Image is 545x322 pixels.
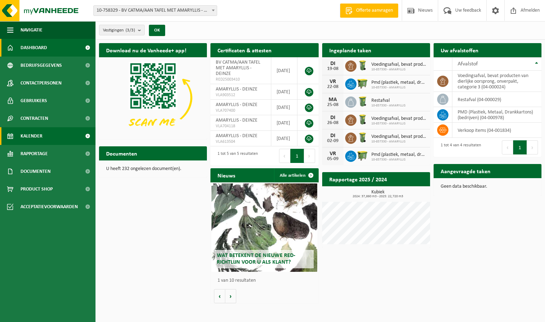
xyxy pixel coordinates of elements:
span: RED25003410 [216,77,265,82]
span: Documenten [21,163,51,180]
span: Dashboard [21,39,47,57]
div: VR [326,151,340,157]
img: WB-0240-HPE-GN-50 [356,95,369,107]
td: [DATE] [271,84,298,100]
a: Offerte aanvragen [340,4,398,18]
div: 02-09 [326,139,340,144]
span: Acceptatievoorwaarden [21,198,78,216]
span: 10-857330 - AMARYLLIS [371,104,406,108]
div: DI [326,61,340,66]
span: Contracten [21,110,48,127]
div: DI [326,133,340,139]
td: PMD (Plastiek, Metaal, Drankkartons) (bedrijven) (04-000978) [452,107,541,123]
img: WB-0140-HPE-GN-50 [356,59,369,71]
td: [DATE] [271,115,298,131]
count: (3/3) [126,28,135,33]
td: verkoop items (04-001834) [452,123,541,138]
span: 10-857330 - AMARYLLIS [371,86,427,90]
span: Bedrijfsgegevens [21,57,62,74]
h2: Download nu de Vanheede+ app! [99,43,193,57]
td: restafval (04-000029) [452,92,541,107]
div: MA [326,97,340,103]
span: Offerte aanvragen [354,7,395,14]
div: 19-08 [326,66,340,71]
button: Previous [279,149,290,163]
p: U heeft 232 ongelezen document(en). [106,166,200,171]
button: Next [304,149,315,163]
span: Pmd (plastiek, metaal, drankkartons) (bedrijven) [371,80,427,86]
span: AMARYLLIS - DEINZE [216,102,257,107]
h3: Kubiek [326,190,430,198]
span: VLA903512 [216,92,265,98]
a: Bekijk rapportage [377,186,429,200]
td: [DATE] [271,57,298,84]
span: Rapportage [21,145,48,163]
span: AMARYLLIS - DEINZE [216,118,257,123]
button: 1 [513,140,527,154]
img: WB-1100-HPE-GN-50 [356,150,369,162]
button: OK [149,25,165,36]
h2: Nieuws [210,168,242,182]
a: Alle artikelen [274,168,318,182]
span: BV CATMA/AAN TAFEL MET AMARYLLIS - DEINZE [216,60,260,76]
span: Wat betekent de nieuwe RED-richtlijn voor u als klant? [217,253,295,265]
button: Vestigingen(3/3) [99,25,145,35]
span: 10-758329 - BV CATMA/AAN TAFEL MET AMARYLLIS - DEINZE [94,6,217,16]
td: [DATE] [271,131,298,146]
span: 10-857330 - AMARYLLIS [371,122,427,126]
span: Gebruikers [21,92,47,110]
span: Kalender [21,127,42,145]
h2: Rapportage 2025 / 2024 [322,172,394,186]
span: VLA704118 [216,123,265,129]
span: Vestigingen [103,25,135,36]
h2: Aangevraagde taken [434,164,498,178]
span: Voedingsafval, bevat producten van dierlijke oorsprong, onverpakt, categorie 3 [371,116,427,122]
h2: Certificaten & attesten [210,43,279,57]
img: WB-0140-HPE-GN-50 [356,113,369,125]
button: Volgende [225,289,236,303]
p: 1 van 10 resultaten [218,278,315,283]
button: Next [527,140,538,154]
span: Voedingsafval, bevat producten van dierlijke oorsprong, onverpakt, categorie 3 [371,134,427,140]
span: 10-758329 - BV CATMA/AAN TAFEL MET AMARYLLIS - DEINZE [93,5,217,16]
span: Voedingsafval, bevat producten van dierlijke oorsprong, onverpakt, categorie 3 [371,62,427,68]
span: AMARYLLIS - DEINZE [216,133,257,139]
span: 10-857330 - AMARYLLIS [371,140,427,144]
img: WB-1100-HPE-GN-50 [356,77,369,89]
div: 1 tot 4 van 4 resultaten [437,140,481,155]
button: Previous [502,140,513,154]
img: WB-0140-HPE-GN-50 [356,131,369,144]
div: 1 tot 5 van 5 resultaten [214,148,258,164]
a: Wat betekent de nieuwe RED-richtlijn voor u als klant? [211,183,317,272]
div: 25-08 [326,103,340,107]
h2: Uw afvalstoffen [434,43,486,57]
span: 2024: 37,860 m3 - 2025: 22,720 m3 [326,195,430,198]
span: Contactpersonen [21,74,62,92]
img: Download de VHEPlus App [99,57,207,138]
span: Product Shop [21,180,53,198]
span: AMARYLLIS - DEINZE [216,87,257,92]
td: [DATE] [271,100,298,115]
div: DI [326,115,340,121]
button: Vorige [214,289,225,303]
p: Geen data beschikbaar. [441,184,534,189]
h2: Ingeplande taken [322,43,378,57]
span: VLA707400 [216,108,265,113]
div: VR [326,79,340,84]
div: 22-08 [326,84,340,89]
span: Afvalstof [458,61,478,67]
span: Pmd (plastiek, metaal, drankkartons) (bedrijven) [371,152,427,158]
span: VLA613504 [216,139,265,145]
span: 10-857330 - AMARYLLIS [371,158,427,162]
div: 26-08 [326,121,340,125]
span: Restafval [371,98,406,104]
span: Navigatie [21,21,42,39]
span: 10-857330 - AMARYLLIS [371,68,427,72]
td: voedingsafval, bevat producten van dierlijke oorsprong, onverpakt, categorie 3 (04-000024) [452,71,541,92]
h2: Documenten [99,146,144,160]
div: 05-09 [326,157,340,162]
button: 1 [290,149,304,163]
